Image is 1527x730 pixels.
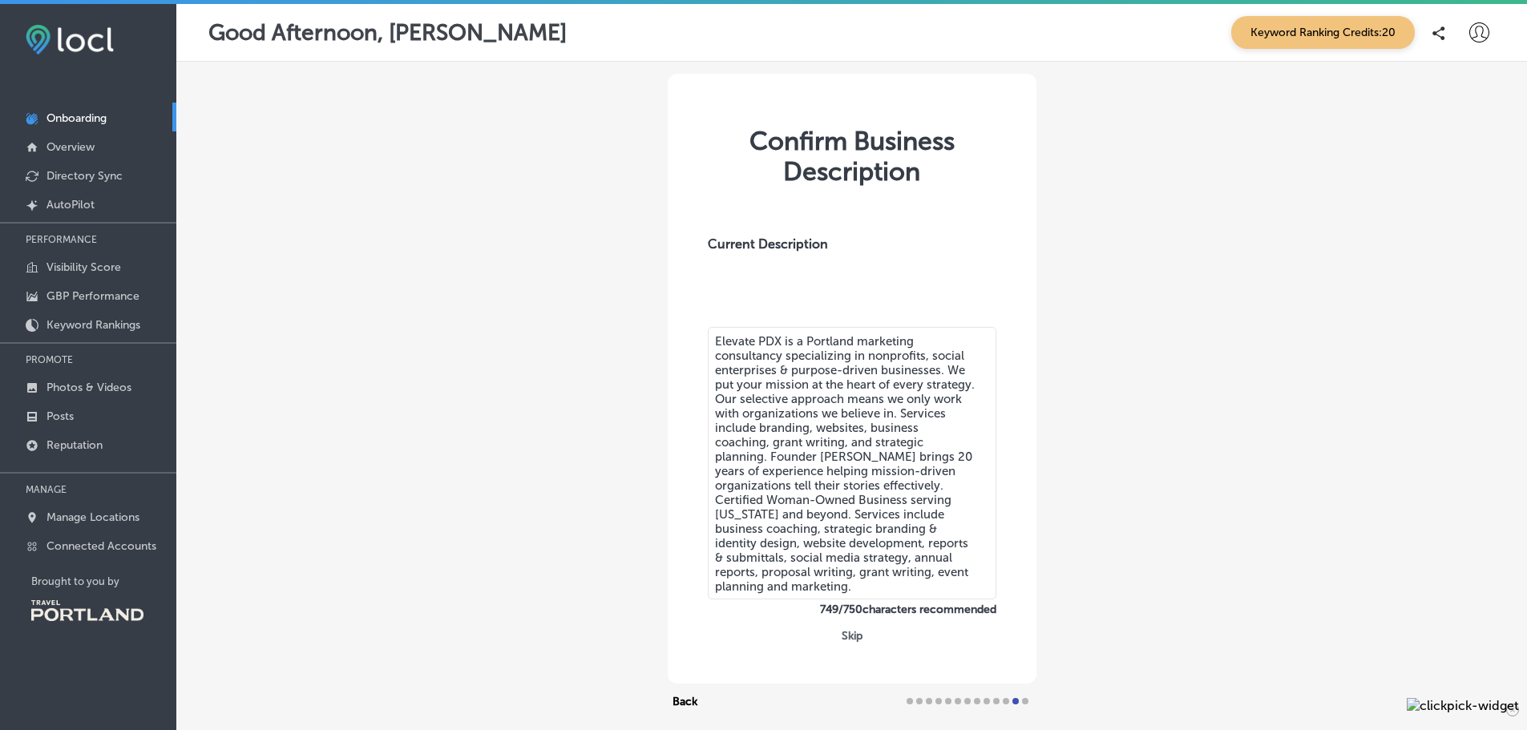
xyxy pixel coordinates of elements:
p: Photos & Videos [46,381,131,394]
label: 749 / 750 characters recommended [708,603,996,616]
p: Posts [46,409,74,423]
p: Connected Accounts [46,539,156,553]
label: Current Description [708,236,828,327]
p: Good Afternoon, [PERSON_NAME] [208,19,567,46]
div: Confirm Business Description [692,126,1012,187]
p: Onboarding [46,111,107,125]
p: AutoPilot [46,198,95,212]
p: Manage Locations [46,510,139,524]
img: Travel Portland [31,600,143,621]
p: Reputation [46,438,103,452]
button: Back [668,692,702,711]
p: Overview [46,140,95,154]
p: Brought to you by [31,575,176,587]
p: Keyword Rankings [46,318,140,332]
p: Directory Sync [46,169,123,183]
button: Skip [837,628,867,643]
textarea: Elevate PDX is a Portland marketing consultancy specializing in nonprofits, social enterprises & ... [708,327,996,599]
p: GBP Performance [46,289,139,303]
span: Keyword Ranking Credits: 20 [1231,16,1415,49]
p: Visibility Score [46,260,121,274]
img: fda3e92497d09a02dc62c9cd864e3231.png [26,25,114,54]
